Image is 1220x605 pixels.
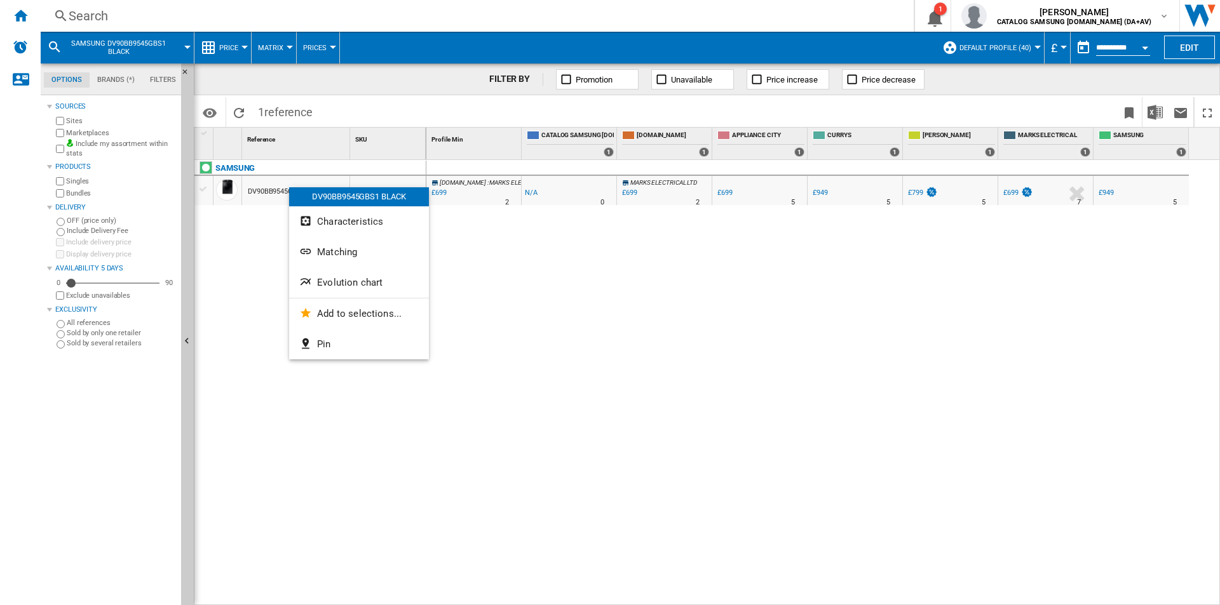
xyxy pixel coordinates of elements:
[289,237,429,267] button: Matching
[317,308,402,319] span: Add to selections...
[289,206,429,237] button: Characteristics
[289,298,429,329] button: Add to selections...
[317,338,330,350] span: Pin
[289,187,429,206] div: DV90BB9545GBS1 BLACK
[289,267,429,298] button: Evolution chart
[289,329,429,359] button: Pin...
[317,216,383,227] span: Characteristics
[317,277,383,288] span: Evolution chart
[317,246,357,258] span: Matching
